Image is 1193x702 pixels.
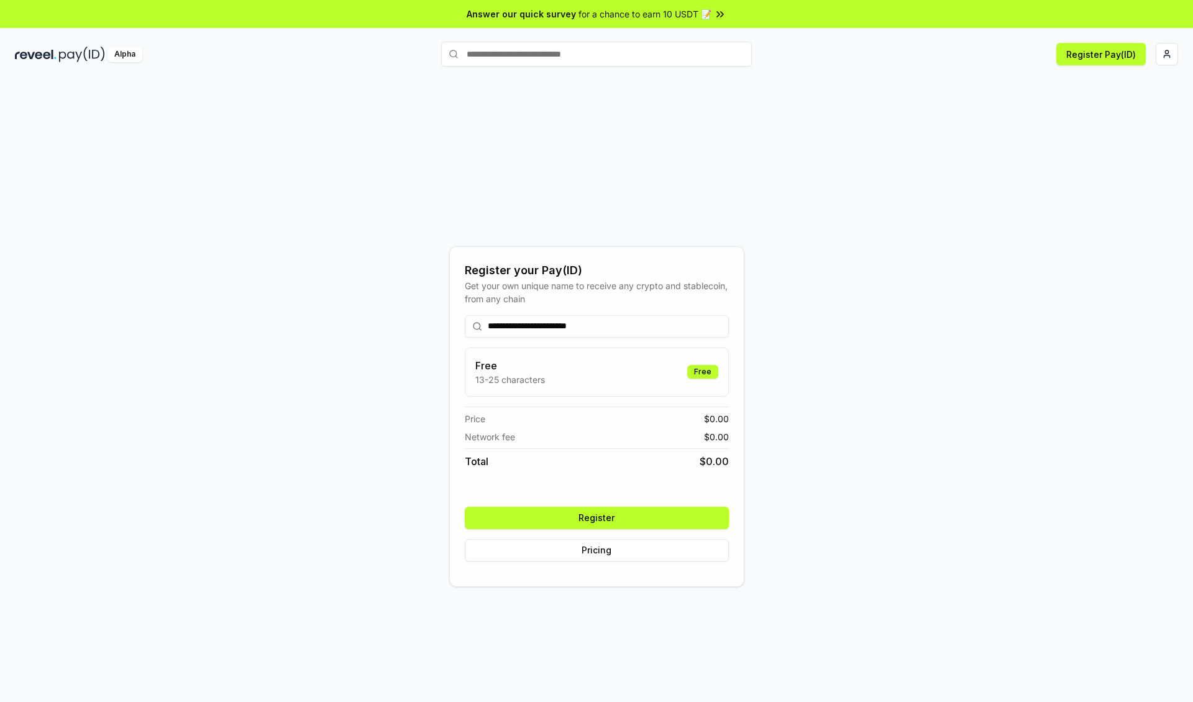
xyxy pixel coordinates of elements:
[465,412,485,425] span: Price
[578,7,711,21] span: for a chance to earn 10 USDT 📝
[107,47,142,62] div: Alpha
[687,365,718,379] div: Free
[704,412,729,425] span: $ 0.00
[704,430,729,443] span: $ 0.00
[700,454,729,469] span: $ 0.00
[465,430,515,443] span: Network fee
[465,539,729,561] button: Pricing
[1056,43,1146,65] button: Register Pay(ID)
[15,47,57,62] img: reveel_dark
[465,262,729,279] div: Register your Pay(ID)
[59,47,105,62] img: pay_id
[465,279,729,305] div: Get your own unique name to receive any crypto and stablecoin, from any chain
[475,373,545,386] p: 13-25 characters
[465,454,488,469] span: Total
[475,358,545,373] h3: Free
[465,507,729,529] button: Register
[467,7,576,21] span: Answer our quick survey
